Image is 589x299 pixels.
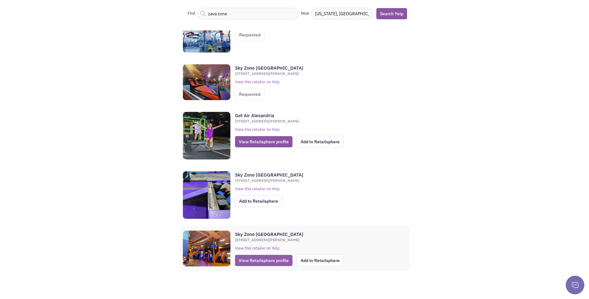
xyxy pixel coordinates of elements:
[235,71,403,76] div: [STREET_ADDRESS][PERSON_NAME]
[376,8,407,19] a: Search Yelp
[235,65,303,71] strong: Sky Zone [GEOGRAPHIC_DATA]
[297,136,344,148] span: Add to Retailsphere
[235,172,303,178] strong: Sky Zone [GEOGRAPHIC_DATA]
[235,119,403,124] div: [STREET_ADDRESS][PERSON_NAME]
[186,11,197,17] div: Find
[235,237,403,242] div: [STREET_ADDRESS][PERSON_NAME]
[299,11,311,17] div: Near
[235,127,280,132] span: View this retailer on Yelp
[311,8,373,20] input: Boston, MA
[235,195,282,207] span: Add to Retailsphere
[297,255,344,266] span: Add to Retailsphere
[235,79,280,85] span: View this retailer on Yelp
[235,255,292,266] span: View Retailsphere profile
[235,136,292,147] span: View Retailsphere profile
[197,8,299,20] input: Salons, Burgers, Cafe...
[235,186,280,191] span: View this retailer on Yelp
[235,246,280,251] span: View this retailer on Yelp
[235,231,303,237] strong: Sky Zone [GEOGRAPHIC_DATA]
[235,178,403,183] div: [STREET_ADDRESS][PERSON_NAME]
[235,113,274,118] strong: Get Air Alexandria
